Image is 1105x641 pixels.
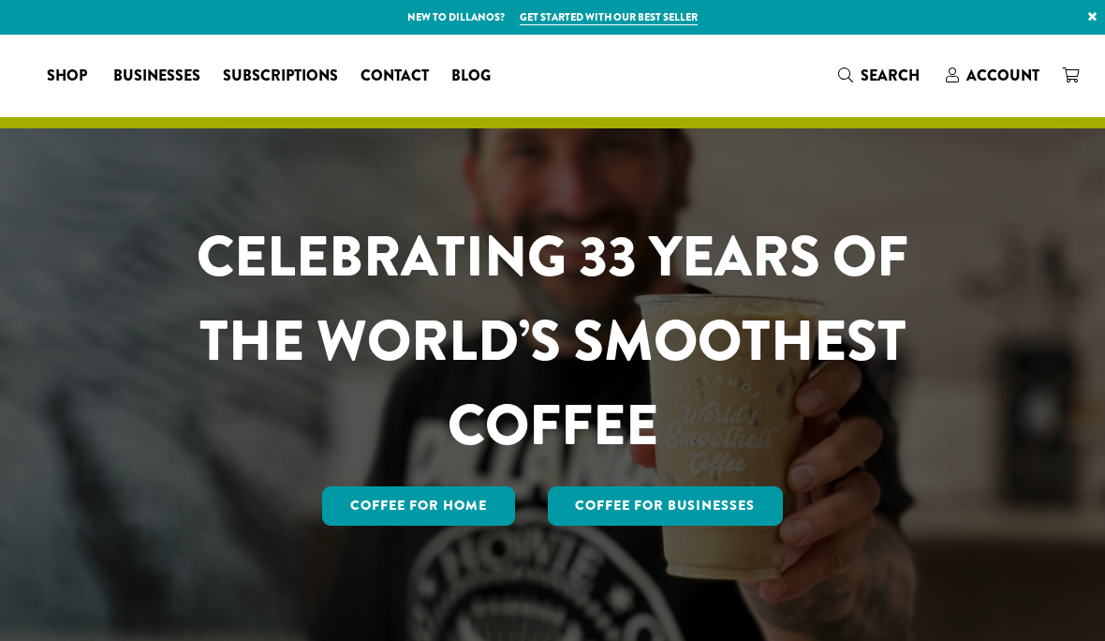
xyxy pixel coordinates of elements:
[520,9,698,25] a: Get started with our best seller
[149,215,957,468] h1: CELEBRATING 33 YEARS OF THE WORLD’S SMOOTHEST COFFEE
[113,65,200,88] span: Businesses
[861,65,920,86] span: Search
[36,61,102,91] a: Shop
[966,65,1039,86] span: Account
[361,65,429,88] span: Contact
[47,65,87,88] span: Shop
[223,65,338,88] span: Subscriptions
[451,65,491,88] span: Blog
[548,486,784,526] a: Coffee For Businesses
[322,486,515,526] a: Coffee for Home
[827,60,935,91] a: Search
